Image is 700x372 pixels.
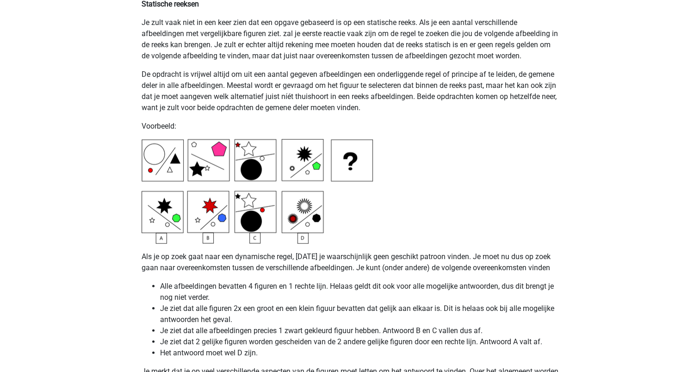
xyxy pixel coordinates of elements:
li: Je ziet dat 2 gelijke figuren worden gescheiden van de 2 andere gelijke figuren door een rechte l... [160,336,559,347]
p: De opdracht is vrijwel altijd om uit een aantal gegeven afbeeldingen een onderliggende regel of p... [142,69,559,113]
li: Het antwoord moet wel D zijn. [160,347,559,359]
p: Als je op zoek gaat naar een dynamische regel, [DATE] je waarschijnlijk geen geschikt patroon vin... [142,251,559,273]
li: Je ziet dat alle afbeeldingen precies 1 zwart gekleurd figuur hebben. Antwoord B en C vallen dus af. [160,325,559,336]
img: Inductive Reasoning Example7.png [142,139,373,244]
li: Je ziet dat alle figuren 2x een groot en een klein figuur bevatten dat gelijk aan elkaar is. Dit ... [160,303,559,325]
p: Je zult vaak niet in een keer zien dat een opgave gebaseerd is op een statische reeks. Als je een... [142,17,559,62]
p: Voorbeeld: [142,121,559,132]
li: Alle afbeeldingen bevatten 4 figuren en 1 rechte lijn. Helaas geldt dit ook voor alle mogelijke a... [160,281,559,303]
